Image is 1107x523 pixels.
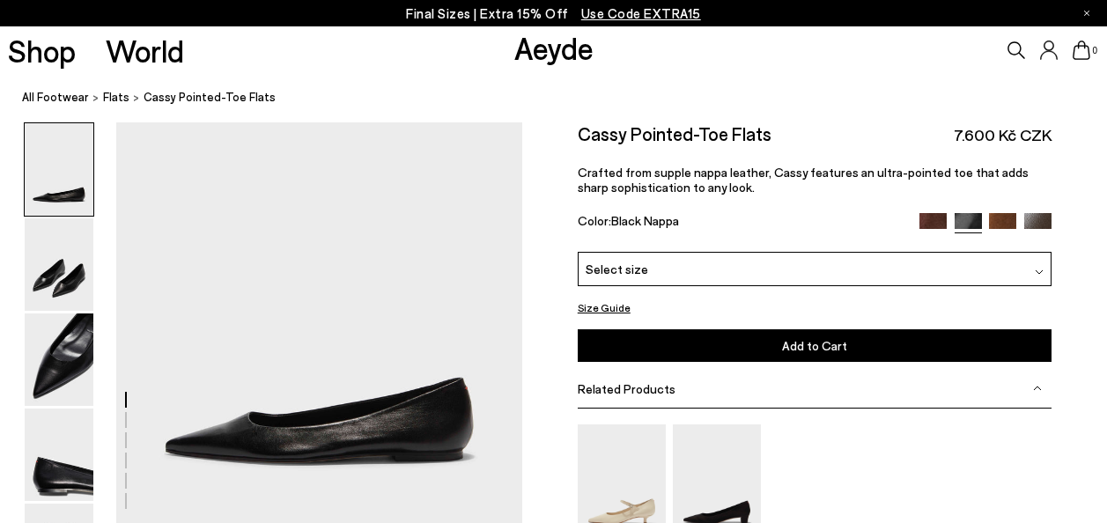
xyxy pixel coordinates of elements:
[578,165,1052,195] p: Crafted from supple nappa leather, Cassy features an ultra-pointed toe that adds sharp sophistica...
[1035,268,1044,276] img: svg%3E
[586,260,648,278] span: Select size
[578,381,675,396] span: Related Products
[25,123,93,216] img: Cassy Pointed-Toe Flats - Image 1
[103,90,129,104] span: Flats
[578,213,904,233] div: Color:
[406,3,701,25] p: Final Sizes | Extra 15% Off
[954,124,1052,146] span: 7.600 Kč CZK
[514,29,594,66] a: Aeyde
[25,313,93,406] img: Cassy Pointed-Toe Flats - Image 3
[1090,46,1099,55] span: 0
[103,88,129,107] a: Flats
[106,35,184,66] a: World
[8,35,76,66] a: Shop
[578,122,771,144] h2: Cassy Pointed-Toe Flats
[1073,41,1090,60] a: 0
[25,218,93,311] img: Cassy Pointed-Toe Flats - Image 2
[578,329,1052,362] button: Add to Cart
[1033,384,1042,393] img: svg%3E
[578,297,631,319] button: Size Guide
[611,213,679,228] span: Black Nappa
[144,88,276,107] span: Cassy Pointed-Toe Flats
[22,88,89,107] a: All Footwear
[22,74,1107,122] nav: breadcrumb
[581,5,701,21] span: Navigate to /collections/ss25-final-sizes
[25,409,93,501] img: Cassy Pointed-Toe Flats - Image 4
[782,338,847,353] span: Add to Cart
